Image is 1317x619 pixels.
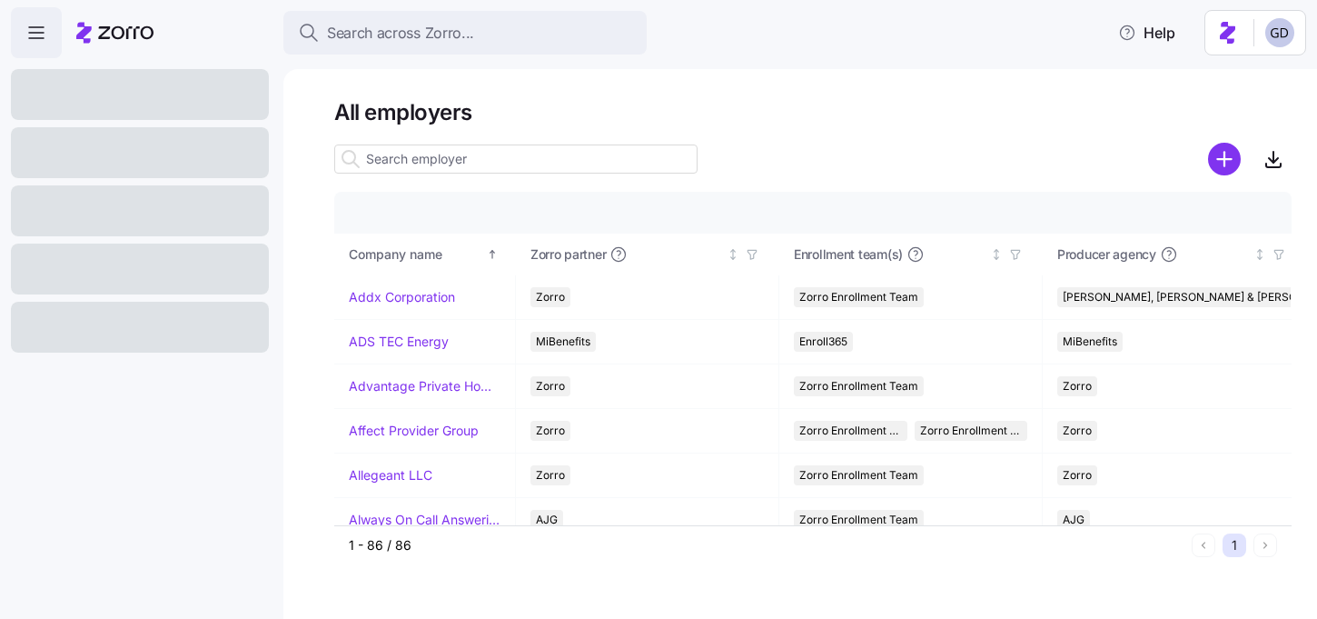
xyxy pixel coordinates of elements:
svg: add icon [1208,143,1241,175]
span: Help [1118,22,1175,44]
span: Zorro [536,287,565,307]
span: Zorro [1063,421,1092,441]
span: Zorro [1063,465,1092,485]
span: Zorro Enrollment Team [799,465,918,485]
span: Producer agency [1057,245,1156,264]
span: Zorro Enrollment Team [799,287,918,307]
span: Zorro partner [530,245,606,264]
span: Zorro [536,376,565,396]
button: Help [1104,15,1190,51]
span: MiBenefits [1063,332,1117,352]
div: 1 - 86 / 86 [349,536,1184,554]
a: Affect Provider Group [349,422,479,440]
th: Producer agencyNot sorted [1043,234,1306,275]
a: ADS TEC Energy [349,333,449,351]
a: Allegeant LLC [349,466,432,484]
span: Zorro [536,421,565,441]
span: Zorro [536,465,565,485]
span: Zorro Enrollment Team [799,510,918,530]
div: Sorted ascending [486,248,499,261]
img: 68a7f73c8a3f673b81c40441e24bb121 [1265,18,1294,47]
div: Not sorted [990,248,1003,261]
button: 1 [1223,534,1246,557]
span: Zorro Enrollment Team [799,421,902,441]
span: Enrollment team(s) [794,245,903,264]
span: MiBenefits [536,332,590,352]
th: Zorro partnerNot sorted [516,234,779,275]
div: Company name [349,245,483,265]
button: Search across Zorro... [283,11,647,55]
a: Addx Corporation [349,288,455,306]
span: Search across Zorro... [327,22,474,45]
span: Enroll365 [799,332,847,352]
button: Previous page [1192,534,1215,557]
span: AJG [536,510,558,530]
span: Zorro Enrollment Team [799,376,918,396]
div: Not sorted [1253,248,1266,261]
a: Advantage Private Home Care [349,377,500,395]
button: Next page [1253,534,1277,557]
h1: All employers [334,98,1292,126]
span: AJG [1063,510,1084,530]
div: Not sorted [727,248,739,261]
span: Zorro Enrollment Experts [920,421,1023,441]
input: Search employer [334,145,698,174]
th: Company nameSorted ascending [334,234,516,275]
th: Enrollment team(s)Not sorted [779,234,1043,275]
a: Always On Call Answering Service [349,511,500,529]
span: Zorro [1063,376,1092,396]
